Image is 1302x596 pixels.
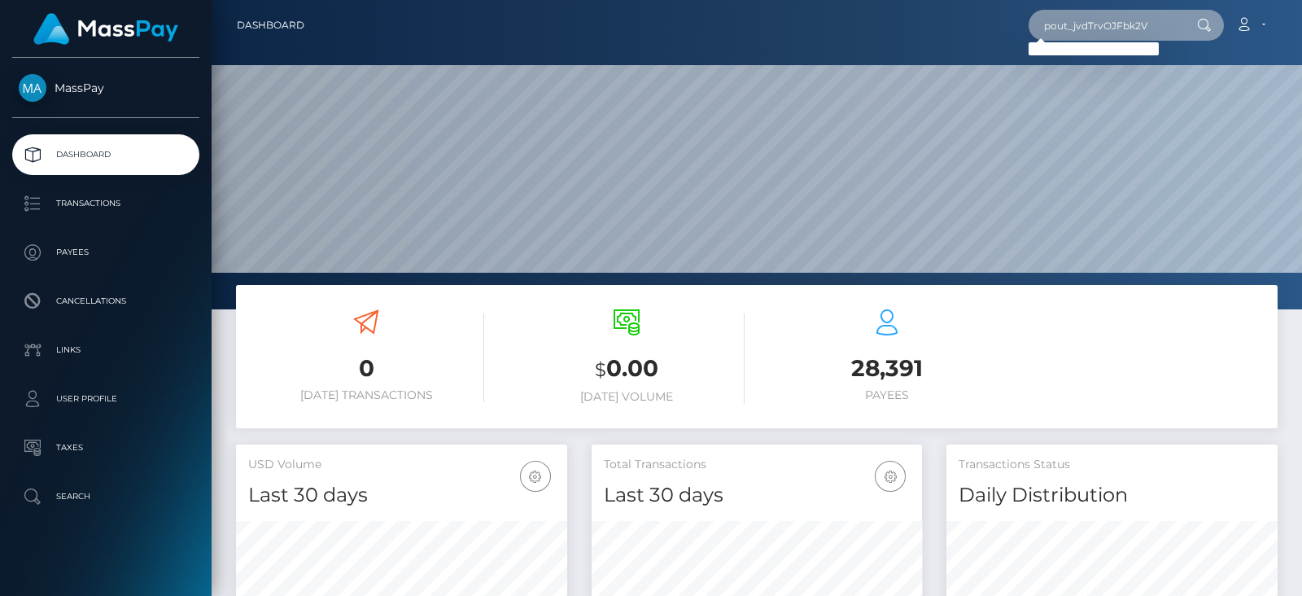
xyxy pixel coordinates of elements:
p: Payees [19,240,193,265]
p: User Profile [19,387,193,411]
input: Search... [1029,10,1182,41]
h5: Transactions Status [959,457,1265,473]
p: Cancellations [19,289,193,313]
h3: 0.00 [509,353,745,386]
a: Dashboard [237,8,304,42]
a: Links [12,330,199,370]
h6: [DATE] Volume [509,390,745,404]
h3: 28,391 [769,353,1005,384]
p: Search [19,484,193,509]
a: Cancellations [12,281,199,322]
a: User Profile [12,379,199,419]
p: Links [19,338,193,362]
p: Taxes [19,436,193,460]
h4: Daily Distribution [959,481,1265,510]
img: MassPay Logo [33,13,178,45]
a: Taxes [12,427,199,468]
h4: Last 30 days [604,481,911,510]
a: Dashboard [12,134,199,175]
h6: [DATE] Transactions [248,388,484,402]
a: Payees [12,232,199,273]
a: Search [12,476,199,517]
h5: USD Volume [248,457,555,473]
img: MassPay [19,74,46,102]
p: Dashboard [19,142,193,167]
a: Transactions [12,183,199,224]
h3: 0 [248,353,484,384]
small: $ [595,358,606,381]
h6: Payees [769,388,1005,402]
span: MassPay [12,81,199,95]
h5: Total Transactions [604,457,911,473]
h4: Last 30 days [248,481,555,510]
p: Transactions [19,191,193,216]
